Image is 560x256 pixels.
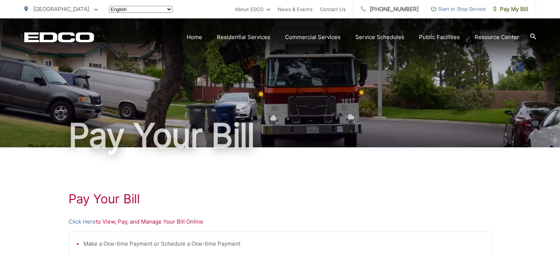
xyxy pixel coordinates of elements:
[24,117,536,154] h1: Pay Your Bill
[419,33,460,42] a: Public Facilities
[217,33,270,42] a: Residential Services
[187,33,202,42] a: Home
[68,217,96,226] a: Click Here
[493,5,528,14] span: Pay My Bill
[235,5,270,14] a: About EDCO
[320,5,346,14] a: Contact Us
[475,33,519,42] a: Resource Center
[278,5,313,14] a: News & Events
[285,33,341,42] a: Commercial Services
[24,32,94,42] a: EDCD logo. Return to the homepage.
[68,217,492,226] p: to View, Pay, and Manage Your Bill Online
[84,239,484,248] li: Make a One-time Payment or Schedule a One-time Payment
[109,6,172,13] select: Select a language
[68,192,492,206] h1: Pay Your Bill
[355,33,404,42] a: Service Schedules
[33,6,89,13] span: [GEOGRAPHIC_DATA]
